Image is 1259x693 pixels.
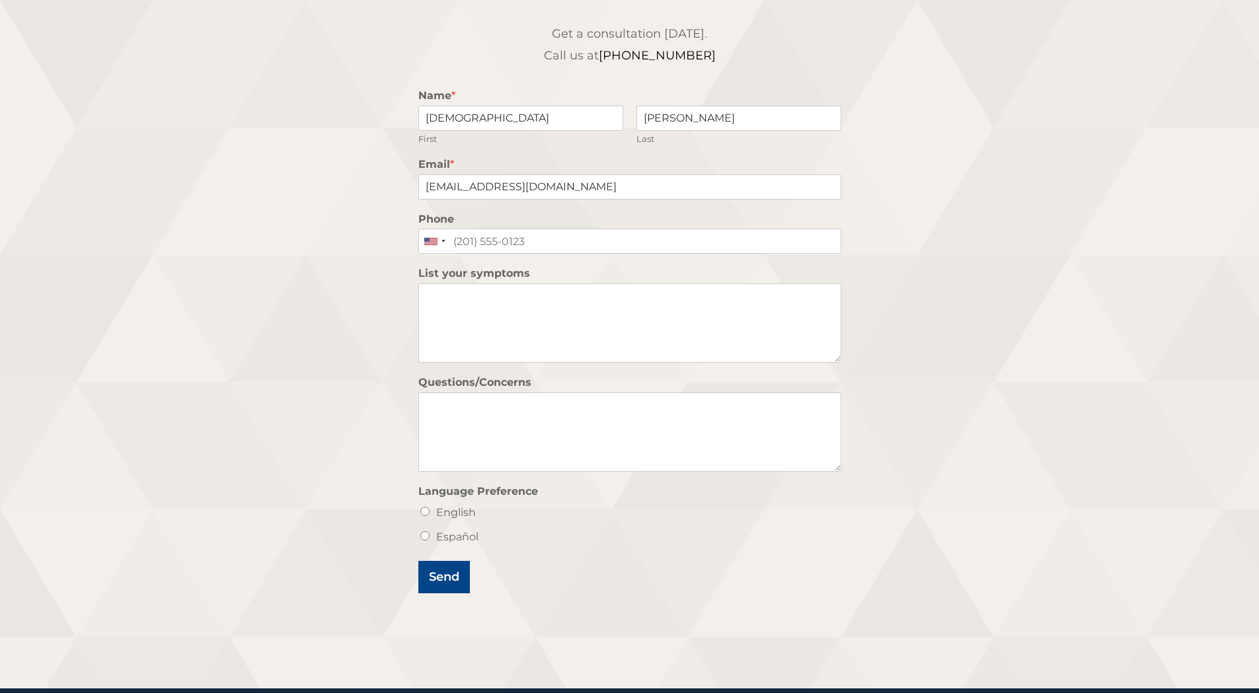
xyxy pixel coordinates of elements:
label: First [418,133,623,145]
label: Phone [418,213,841,227]
label: Name [418,89,841,103]
input: (201) 555-0123 [418,229,841,254]
label: Español [436,530,478,543]
div: United States: +1 [419,229,449,253]
label: Questions/Concerns [418,376,841,390]
label: English [436,506,476,519]
button: Send [418,561,470,593]
label: Language Preference [418,485,841,499]
label: List your symptoms [418,267,841,281]
label: Email [418,158,841,172]
p: Get a consultation [DATE]. Call us at [418,23,841,66]
a: [PHONE_NUMBER] [599,48,716,63]
label: Last [636,133,841,145]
